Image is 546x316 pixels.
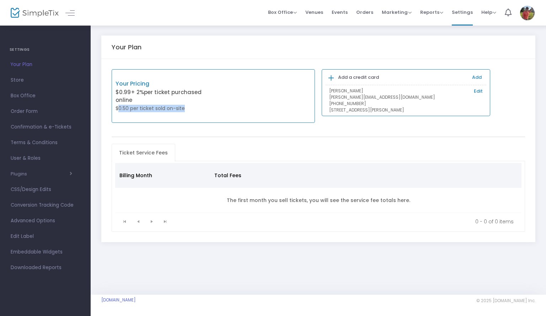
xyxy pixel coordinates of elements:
h5: Your Plan [112,43,141,51]
span: Embeddable Widgets [11,247,80,257]
b: Add a credit card [338,74,379,81]
span: Marketing [382,9,412,16]
span: CSS/Design Edits [11,185,80,194]
p: [PERSON_NAME] [329,88,483,94]
th: Total Fees [210,163,296,188]
p: [PHONE_NUMBER] [329,100,483,107]
td: The first month you sell tickets, you will see the service fee totals here. [115,188,522,213]
span: Your Plan [11,60,80,69]
p: $0.99 per ticket purchased online [116,88,213,104]
span: Confirmation & e-Tickets [11,122,80,132]
h4: SETTINGS [10,43,81,57]
span: Settings [452,3,473,21]
span: Help [481,9,496,16]
kendo-pager-info: 0 - 0 of 0 items [177,218,514,225]
p: Your Pricing [116,80,213,88]
p: [STREET_ADDRESS][PERSON_NAME] [329,107,483,113]
span: Edit Label [11,232,80,241]
span: Box Office [11,91,80,100]
span: Conversion Tracking Code [11,201,80,210]
span: Ticket Service Fees [115,147,172,158]
span: + 2% [131,88,144,96]
span: User & Roles [11,154,80,163]
span: Downloaded Reports [11,263,80,272]
span: Advanced Options [11,216,80,225]
p: $0.50 per ticket sold on-site [116,105,213,112]
a: Edit [474,88,483,95]
span: Reports [420,9,443,16]
th: Billing Month [115,163,210,188]
div: Data table [115,163,522,213]
p: [PERSON_NAME][EMAIL_ADDRESS][DOMAIN_NAME] [329,94,483,100]
button: Plugins [11,171,72,177]
span: Orders [356,3,373,21]
a: Add [472,74,482,81]
a: [DOMAIN_NAME] [101,297,136,303]
span: Events [332,3,348,21]
span: Venues [305,3,323,21]
span: Store [11,76,80,85]
span: Order Form [11,107,80,116]
span: Box Office [268,9,297,16]
span: Terms & Conditions [11,138,80,147]
span: © 2025 [DOMAIN_NAME] Inc. [476,298,535,304]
